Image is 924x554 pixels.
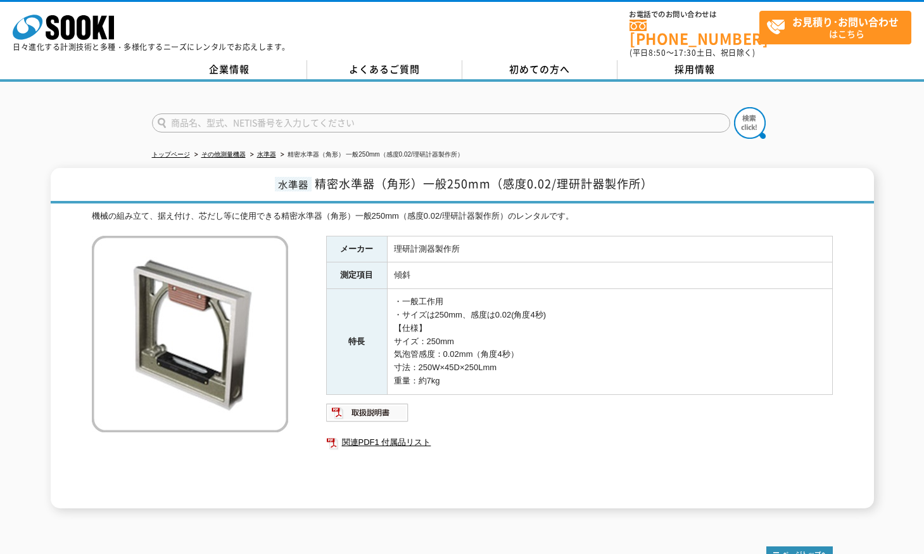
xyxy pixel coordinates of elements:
span: 17:30 [674,47,697,58]
th: 特長 [326,289,387,395]
a: 関連PDF1 付属品リスト [326,434,833,451]
img: btn_search.png [734,107,766,139]
span: はこちら [766,11,911,43]
li: 精密水準器（角形） 一般250mm（感度0.02/理研計器製作所） [278,148,464,162]
span: 初めての方へ [509,62,570,76]
td: 理研計測器製作所 [387,236,832,262]
img: 精密水準器（角形） 一般250mm（感度0.02/理研計器製作所） [92,236,288,432]
a: 水準器 [257,151,276,158]
td: ・一般工作用 ・サイズは250mm、感度は0.02(角度4秒) 【仕様】 サイズ：250mm 気泡管感度：0.02mm（角度4秒） 寸法：250W×45D×250Lmm 重量：約7kg [387,289,832,395]
a: [PHONE_NUMBER] [630,20,759,46]
div: 機械の組み立て、据え付け、芯だし等に使用できる精密水準器（角形）一般250mm（感度0.02/理研計器製作所）のレンタルです。 [92,210,833,223]
a: 企業情報 [152,60,307,79]
a: トップページ [152,151,190,158]
td: 傾斜 [387,262,832,289]
input: 商品名、型式、NETIS番号を入力してください [152,113,730,132]
a: その他測量機器 [201,151,246,158]
a: 初めての方へ [462,60,617,79]
img: 取扱説明書 [326,403,409,423]
a: よくあるご質問 [307,60,462,79]
span: 8:50 [649,47,666,58]
a: お見積り･お問い合わせはこちら [759,11,911,44]
span: (平日 ～ 土日、祝日除く) [630,47,755,58]
a: 取扱説明書 [326,411,409,420]
span: 水準器 [275,177,312,191]
span: お電話でのお問い合わせは [630,11,759,18]
a: 採用情報 [617,60,773,79]
strong: お見積り･お問い合わせ [792,14,899,29]
th: メーカー [326,236,387,262]
span: 精密水準器（角形）一般250mm（感度0.02/理研計器製作所） [315,175,653,192]
p: 日々進化する計測技術と多種・多様化するニーズにレンタルでお応えします。 [13,43,290,51]
th: 測定項目 [326,262,387,289]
